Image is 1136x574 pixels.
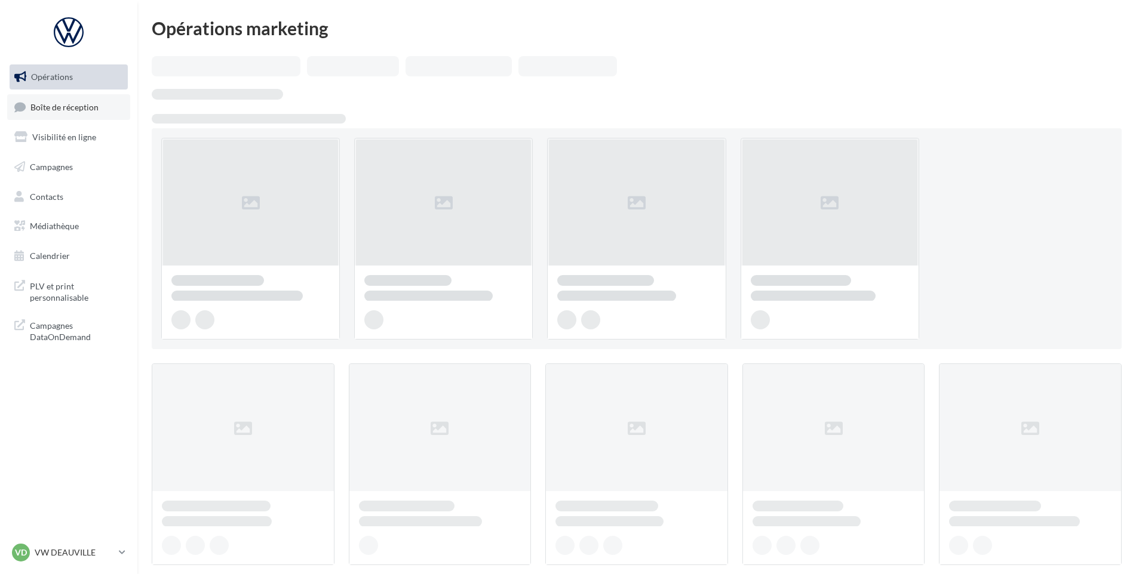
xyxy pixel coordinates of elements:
p: VW DEAUVILLE [35,547,114,558]
a: Calendrier [7,243,130,269]
a: VD VW DEAUVILLE [10,541,128,564]
a: Médiathèque [7,214,130,239]
a: Campagnes [7,155,130,180]
span: Boîte de réception [30,101,99,112]
span: Opérations [31,72,73,82]
a: Contacts [7,184,130,209]
span: VD [15,547,27,558]
a: Boîte de réception [7,94,130,120]
a: Visibilité en ligne [7,125,130,150]
span: Médiathèque [30,221,79,231]
span: Calendrier [30,251,70,261]
a: PLV et print personnalisable [7,273,130,308]
span: Campagnes [30,162,73,172]
span: Campagnes DataOnDemand [30,317,123,343]
span: PLV et print personnalisable [30,278,123,304]
a: Opérations [7,64,130,90]
span: Contacts [30,191,63,201]
div: Opérations marketing [152,19,1122,37]
a: Campagnes DataOnDemand [7,313,130,348]
span: Visibilité en ligne [32,132,96,142]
